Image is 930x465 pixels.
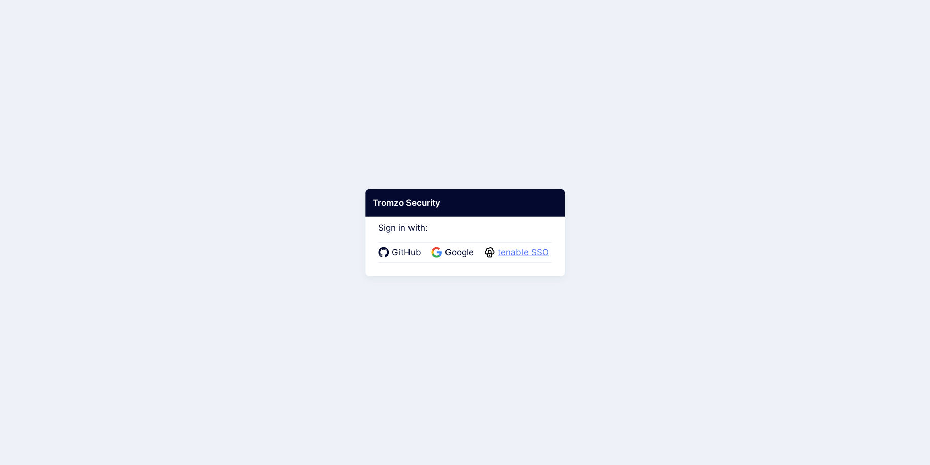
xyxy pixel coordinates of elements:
a: tenable SSO [484,246,552,259]
div: Tromzo Security [365,189,565,217]
a: Google [431,246,477,259]
div: Sign in with: [378,209,552,263]
span: GitHub [389,246,424,259]
a: GitHub [378,246,424,259]
span: Google [442,246,477,259]
span: tenable SSO [495,246,552,259]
